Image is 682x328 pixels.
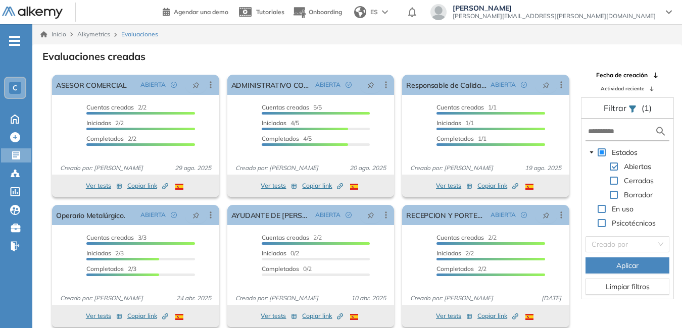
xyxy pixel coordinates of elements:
a: Inicio [40,30,66,39]
img: world [354,6,366,18]
span: C [13,84,18,92]
span: Aplicar [616,260,639,271]
span: Tutoriales [256,8,284,16]
button: Onboarding [293,2,342,23]
span: Copiar link [302,181,343,190]
span: pushpin [543,81,550,89]
span: check-circle [171,82,177,88]
span: Cuentas creadas [262,234,309,241]
span: 29 ago. 2025 [171,163,215,173]
span: Cuentas creadas [436,234,484,241]
span: Iniciadas [86,119,111,127]
span: Creado por: [PERSON_NAME] [56,294,147,303]
span: check-circle [346,212,352,218]
span: Iniciadas [86,249,111,257]
a: ASESOR COMERCIAL [56,75,127,95]
a: ADMINISTRATIVO CONTABLE [231,75,312,95]
span: Completados [262,135,299,142]
span: Filtrar [604,103,628,113]
span: check-circle [346,82,352,88]
span: 2/3 [86,249,124,257]
span: Actividad reciente [601,85,644,92]
span: Borrador [624,190,653,199]
span: Creado por: [PERSON_NAME] [406,163,497,173]
span: Iniciadas [262,249,286,257]
span: 1/1 [436,135,486,142]
span: 10 abr. 2025 [347,294,390,303]
span: Abiertas [624,162,651,171]
span: Cerradas [624,176,654,185]
button: Ver tests [261,180,297,192]
span: 2/3 [86,265,136,272]
span: Copiar link [477,311,518,320]
a: Agendar una demo [163,5,228,17]
span: 1/1 [436,103,497,111]
button: Aplicar [586,257,669,274]
span: 5/5 [262,103,322,111]
span: Cerradas [622,175,656,187]
span: Creado por: [PERSON_NAME] [231,294,322,303]
img: ESP [525,184,533,190]
span: [DATE] [538,294,565,303]
span: 19 ago. 2025 [521,163,565,173]
span: pushpin [192,81,200,89]
img: ESP [175,314,183,320]
span: 1/1 [436,119,474,127]
img: search icon [655,125,667,138]
button: Ver tests [436,310,472,322]
img: arrow [382,10,388,14]
h3: Evaluaciones creadas [42,50,145,63]
img: ESP [525,314,533,320]
span: Completados [86,135,124,142]
span: Estados [612,148,638,157]
span: Completados [436,265,474,272]
span: ABIERTA [491,210,516,220]
span: Iniciadas [262,119,286,127]
span: pushpin [192,211,200,219]
span: Cuentas creadas [86,234,134,241]
span: Borrador [622,189,655,201]
span: [PERSON_NAME][EMAIL_ADDRESS][PERSON_NAME][DOMAIN_NAME] [453,12,656,20]
span: En uso [612,204,634,213]
span: Cuentas creadas [436,103,484,111]
span: Copiar link [302,311,343,320]
span: [PERSON_NAME] [453,4,656,12]
button: pushpin [185,207,207,223]
span: ABIERTA [140,210,166,220]
img: ESP [350,314,358,320]
img: ESP [350,184,358,190]
span: pushpin [543,211,550,219]
span: check-circle [171,212,177,218]
span: Abiertas [622,160,653,173]
span: Psicotécnicos [610,217,658,229]
span: 24 abr. 2025 [172,294,215,303]
button: Limpiar filtros [586,279,669,295]
span: ABIERTA [315,80,340,89]
span: 0/2 [262,249,299,257]
span: Creado por: [PERSON_NAME] [406,294,497,303]
span: Copiar link [127,181,168,190]
span: ES [370,8,378,17]
span: check-circle [521,82,527,88]
span: ABIERTA [315,210,340,220]
span: 3/3 [86,234,147,241]
i: - [9,40,20,42]
button: Copiar link [127,310,168,322]
span: Iniciadas [436,249,461,257]
span: Creado por: [PERSON_NAME] [231,163,322,173]
span: 2/2 [86,103,147,111]
span: Iniciadas [436,119,461,127]
button: pushpin [535,77,557,93]
span: ABIERTA [140,80,166,89]
button: Copiar link [477,310,518,322]
button: Copiar link [127,180,168,192]
span: Cuentas creadas [262,103,309,111]
span: 2/2 [436,249,474,257]
button: Copiar link [302,310,343,322]
span: Limpiar filtros [606,281,650,292]
button: Copiar link [302,180,343,192]
span: 20 ago. 2025 [346,163,390,173]
button: Ver tests [261,310,297,322]
a: RECEPCION Y PORTERIA [406,205,486,225]
button: pushpin [185,77,207,93]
